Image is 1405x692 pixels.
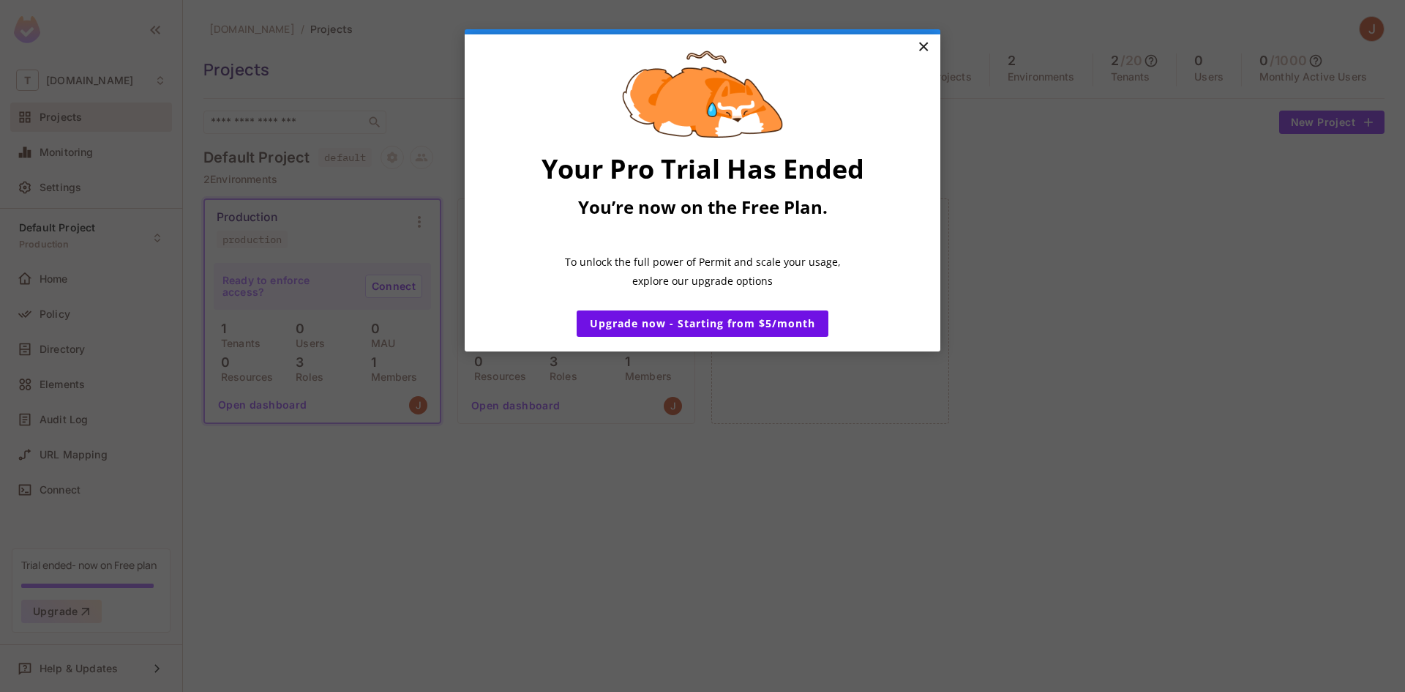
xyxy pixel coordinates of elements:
[577,310,828,337] a: Upgrade now - Starting from $5/month
[910,34,936,61] a: Close modal
[578,195,828,219] span: You’re now on the Free Plan.
[542,151,864,187] span: Your Pro Trial Has Ended
[465,29,940,34] div: current step
[504,226,901,242] p: ​
[565,255,841,269] span: To unlock the full power of Permit and scale your usage,
[632,274,773,288] span: explore our upgrade options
